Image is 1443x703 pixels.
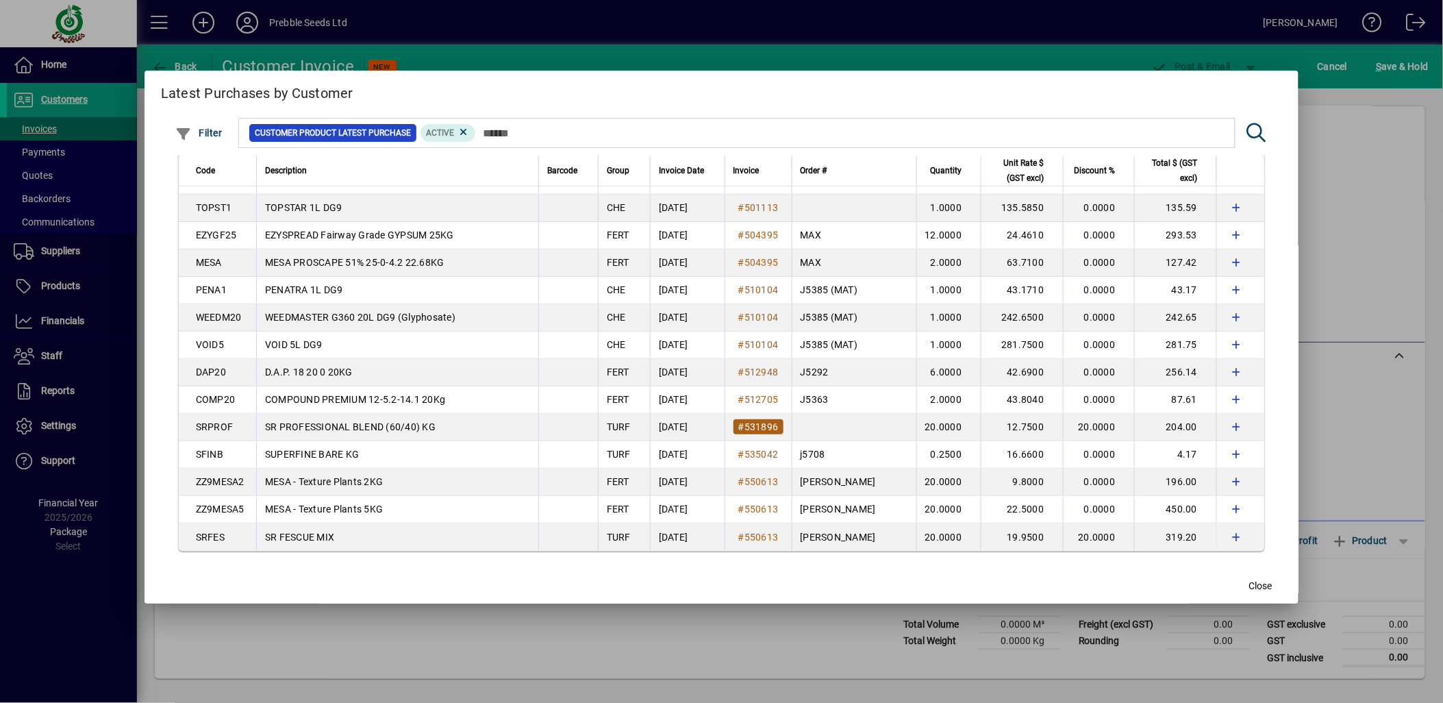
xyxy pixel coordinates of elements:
td: [DATE] [650,249,725,277]
td: 450.00 [1134,496,1216,523]
td: [PERSON_NAME] [792,523,916,551]
span: 510104 [744,339,779,350]
td: 12.7500 [981,414,1063,441]
span: TURF [607,421,631,432]
td: J5385 (MAT) [792,304,916,332]
div: Group [607,163,642,178]
td: 20.0000 [916,469,981,496]
td: [DATE] [650,277,725,304]
span: Customer Product Latest Purchase [255,126,411,140]
span: SRPROF [196,421,234,432]
td: J5385 (MAT) [792,277,916,304]
button: Filter [172,121,226,145]
span: 510104 [744,284,779,295]
span: MESA - Texture Plants 5KG [265,504,383,515]
td: 319.20 [1134,523,1216,551]
span: MESA [196,257,222,268]
span: Barcode [547,163,577,178]
td: 4.17 [1134,441,1216,469]
span: FERT [607,367,629,378]
span: TURF [607,449,631,460]
td: 242.6500 [981,304,1063,332]
td: 135.5850 [981,195,1063,222]
span: WEEDMASTER G360 20L DG9 (Glyphosate) [265,312,455,323]
span: ZZ9MESA2 [196,476,244,487]
span: # [738,312,744,323]
a: #535042 [733,447,783,462]
td: J5385 (MAT) [792,332,916,359]
td: [DATE] [650,332,725,359]
span: Invoice [733,163,760,178]
span: COMPOUND PREMIUM 12-5.2-14.1 20Kg [265,394,445,405]
td: 16.6600 [981,441,1063,469]
td: [DATE] [650,386,725,414]
span: # [738,421,744,432]
span: VOID5 [196,339,224,350]
span: 550613 [744,532,779,543]
a: #510104 [733,337,783,352]
span: 512705 [744,394,779,405]
span: Close [1248,579,1272,593]
td: 0.0000 [1063,359,1134,386]
td: MAX [792,222,916,249]
td: 20.0000 [1063,414,1134,441]
span: Active [426,128,454,138]
span: DAP20 [196,367,226,378]
span: PENATRA 1L DG9 [265,284,343,295]
span: 510104 [744,312,779,323]
td: 12.0000 [916,222,981,249]
button: Close [1238,573,1282,598]
span: # [738,532,744,543]
h2: Latest Purchases by Customer [145,71,1299,110]
td: 0.0000 [1063,441,1134,469]
span: Unit Rate $ (GST excl) [990,156,1044,186]
span: # [738,476,744,487]
span: 512948 [744,367,779,378]
td: 281.7500 [981,332,1063,359]
td: [DATE] [650,195,725,222]
td: [DATE] [650,414,725,441]
td: 256.14 [1134,359,1216,386]
span: 504395 [744,230,779,241]
td: 0.0000 [1063,304,1134,332]
span: 531896 [744,421,779,432]
span: Total $ (GST excl) [1143,156,1197,186]
div: Barcode [547,163,590,178]
span: Quantity [930,163,962,178]
a: #512948 [733,365,783,380]
td: 63.7100 [981,249,1063,277]
td: 196.00 [1134,469,1216,496]
a: #512705 [733,392,783,407]
td: 87.61 [1134,386,1216,414]
td: 0.2500 [916,441,981,469]
td: 281.75 [1134,332,1216,359]
div: Invoice [733,163,783,178]
td: [PERSON_NAME] [792,469,916,496]
span: TOPSTAR 1L DG9 [265,202,342,213]
span: MESA - Texture Plants 2KG [265,476,383,487]
td: [DATE] [650,469,725,496]
a: #550613 [733,502,783,517]
span: 550613 [744,504,779,515]
td: 20.0000 [916,414,981,441]
td: 24.4610 [981,222,1063,249]
div: Invoice Date [659,163,716,178]
td: 1.0000 [916,277,981,304]
div: Total $ (GST excl) [1143,156,1209,186]
td: 6.0000 [916,359,981,386]
div: Discount % [1072,163,1127,178]
span: EZYSPREAD Fairway Grade GYPSUM 25KG [265,230,454,241]
td: [DATE] [650,523,725,551]
span: # [738,339,744,350]
span: MESA PROSCAPE 51% 25-0-4.2 22.68KG [265,257,444,268]
td: [DATE] [650,441,725,469]
span: # [738,257,744,268]
td: 204.00 [1134,414,1216,441]
a: #504395 [733,255,783,270]
span: FERT [607,257,629,268]
td: 1.0000 [916,332,981,359]
td: j5708 [792,441,916,469]
span: WEEDM20 [196,312,242,323]
span: # [738,449,744,460]
td: 0.0000 [1063,332,1134,359]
